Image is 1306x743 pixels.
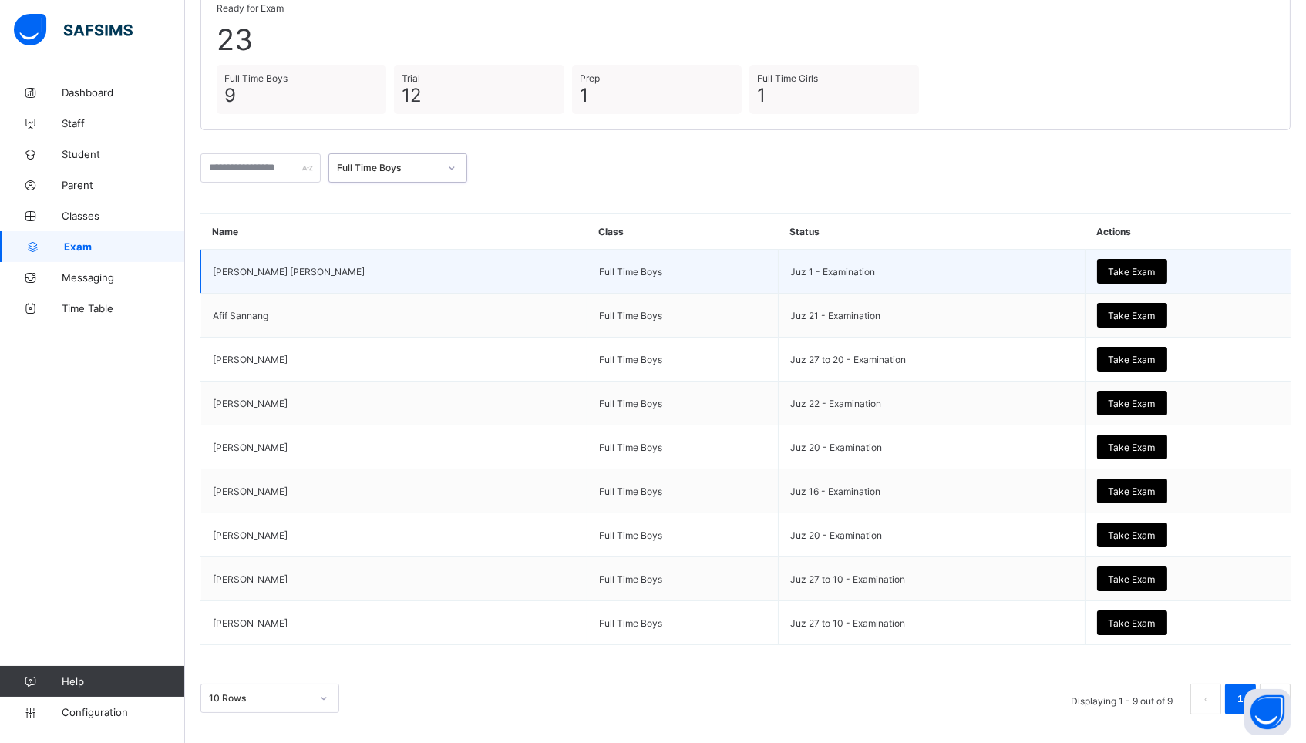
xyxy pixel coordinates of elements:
td: [PERSON_NAME] [201,382,587,425]
button: next page [1260,684,1291,714]
span: Take Exam [1109,266,1156,277]
th: Class [587,214,778,250]
button: Open asap [1244,689,1291,735]
span: Take Exam [1109,617,1156,629]
th: Name [201,214,587,250]
button: prev page [1190,684,1221,714]
li: 1 [1225,684,1256,714]
span: Take Exam [1109,486,1156,497]
td: Juz 27 to 10 - Examination [779,557,1086,601]
td: Juz 20 - Examination [779,513,1086,557]
span: Classes [62,210,185,222]
span: Take Exam [1109,573,1156,585]
td: Full Time Boys [587,513,778,557]
li: 下一页 [1260,684,1291,714]
td: Juz 16 - Examination [779,469,1086,513]
td: Juz 1 - Examination [779,250,1086,294]
span: 1 [580,84,734,106]
td: Full Time Boys [587,382,778,425]
span: Trial [402,72,556,84]
span: Messaging [62,271,185,284]
span: Student [62,148,185,160]
span: Help [62,675,184,688]
th: Actions [1085,214,1291,250]
td: Juz 21 - Examination [779,294,1086,338]
span: Full Time Boys [224,72,379,84]
li: 上一页 [1190,684,1221,714]
span: Take Exam [1109,354,1156,365]
a: 1 [1233,689,1247,709]
img: safsims [14,14,133,46]
td: [PERSON_NAME] [PERSON_NAME] [201,250,587,294]
span: Parent [62,179,185,191]
th: Status [779,214,1086,250]
td: Full Time Boys [587,294,778,338]
td: [PERSON_NAME] [201,513,587,557]
td: Full Time Boys [587,338,778,382]
span: Ready for Exam [217,2,1274,14]
span: Prep [580,72,734,84]
td: Juz 27 to 10 - Examination [779,601,1086,645]
td: [PERSON_NAME] [201,338,587,382]
span: 1 [757,84,911,106]
span: 9 [224,84,379,106]
span: Take Exam [1109,310,1156,321]
td: Full Time Boys [587,601,778,645]
td: [PERSON_NAME] [201,601,587,645]
td: Full Time Boys [587,469,778,513]
span: Exam [64,240,185,253]
span: Take Exam [1109,398,1156,409]
span: Staff [62,117,185,129]
td: Full Time Boys [587,425,778,469]
td: [PERSON_NAME] [201,557,587,601]
span: Take Exam [1109,530,1156,541]
span: Full Time Girls [757,72,911,84]
span: Time Table [62,302,185,314]
td: Full Time Boys [587,557,778,601]
td: Afif Sannang [201,294,587,338]
td: Juz 27 to 20 - Examination [779,338,1086,382]
td: Juz 22 - Examination [779,382,1086,425]
td: Juz 20 - Examination [779,425,1086,469]
div: 10 Rows [209,693,311,704]
li: Displaying 1 - 9 out of 9 [1059,684,1184,714]
span: Dashboard [62,86,185,99]
span: Take Exam [1109,442,1156,453]
td: [PERSON_NAME] [201,469,587,513]
span: 23 [217,22,1274,57]
td: Full Time Boys [587,250,778,294]
span: Configuration [62,706,184,718]
span: 12 [402,84,556,106]
td: [PERSON_NAME] [201,425,587,469]
div: Full Time Boys [337,163,439,174]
